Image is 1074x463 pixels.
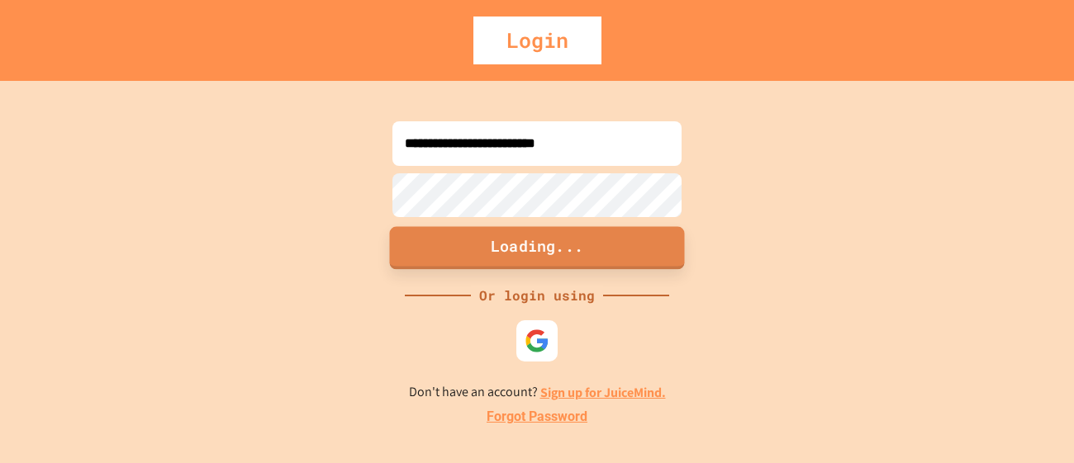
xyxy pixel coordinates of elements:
[471,286,603,305] div: Or login using
[390,227,685,270] button: Loading...
[409,382,666,403] p: Don't have an account?
[487,407,587,427] a: Forgot Password
[525,328,549,353] img: google-icon.svg
[473,17,601,64] div: Login
[540,384,666,401] a: Sign up for JuiceMind.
